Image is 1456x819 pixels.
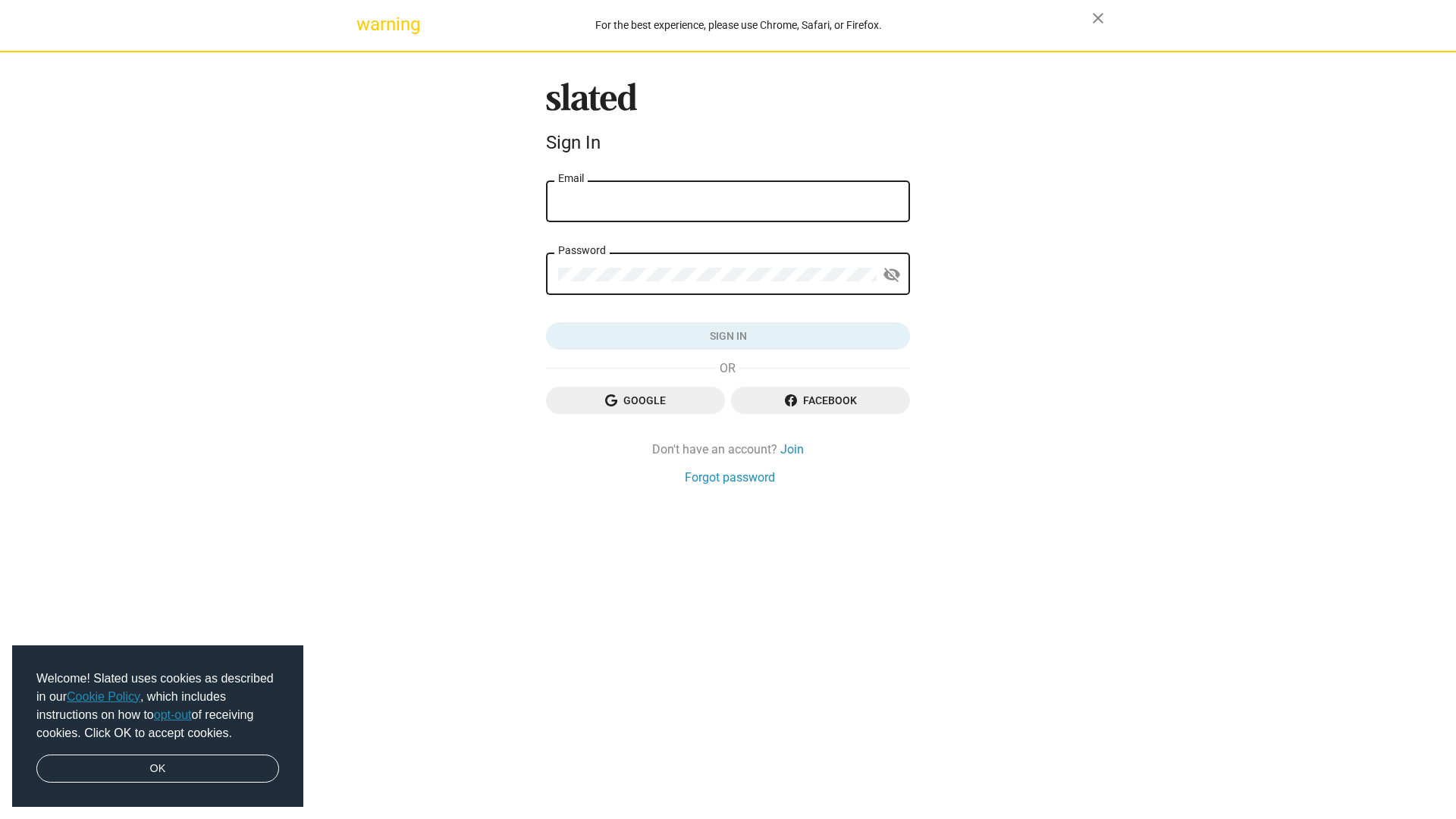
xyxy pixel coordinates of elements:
a: Forgot password [685,469,775,485]
button: Google [546,387,725,414]
button: Show password [877,260,907,290]
span: Welcome! Slated uses cookies as described in our , which includes instructions on how to of recei... [36,670,279,742]
mat-icon: close [1089,9,1107,27]
span: Google [558,387,713,414]
a: Cookie Policy [67,690,140,703]
span: Facebook [743,387,898,414]
button: Facebook [731,387,910,414]
mat-icon: warning [356,15,375,33]
div: Sign In [546,132,910,153]
div: Don't have an account? [546,441,910,457]
a: opt-out [154,708,192,721]
a: dismiss cookie message [36,755,279,783]
a: Join [780,441,804,457]
div: cookieconsent [12,645,303,808]
div: For the best experience, please use Chrome, Safari, or Firefox. [385,15,1092,36]
sl-branding: Sign In [546,83,910,160]
mat-icon: visibility_off [883,263,901,287]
